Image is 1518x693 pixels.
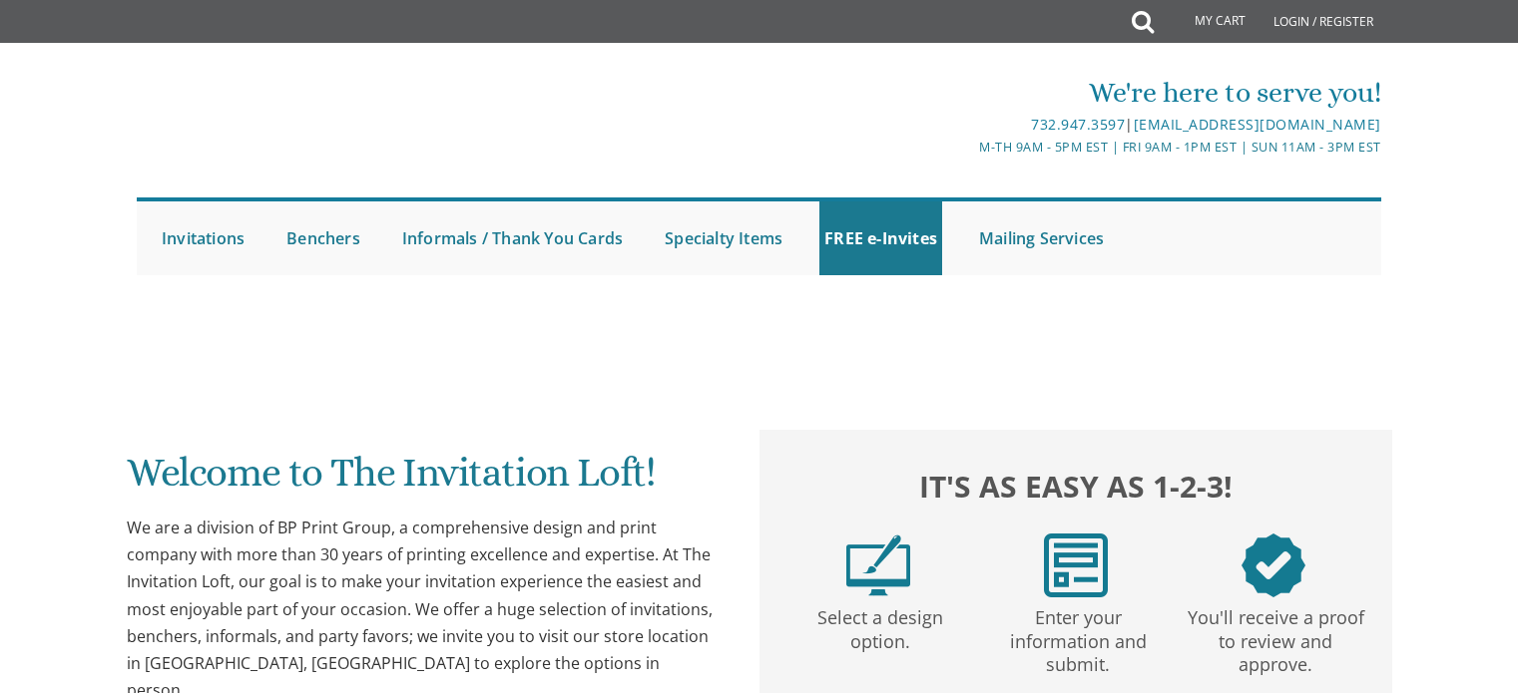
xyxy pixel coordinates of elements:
[553,137,1381,158] div: M-Th 9am - 5pm EST | Fri 9am - 1pm EST | Sun 11am - 3pm EST
[846,533,910,597] img: step1.png
[660,201,787,275] a: Specialty Items
[281,201,365,275] a: Benchers
[1044,533,1108,597] img: step2.png
[397,201,628,275] a: Informals / Thank You Cards
[1031,115,1125,134] a: 732.947.3597
[127,451,720,510] h1: Welcome to The Invitation Loft!
[1134,115,1381,134] a: [EMAIL_ADDRESS][DOMAIN_NAME]
[983,597,1173,677] p: Enter your information and submit.
[779,464,1372,509] h2: It's as easy as 1-2-3!
[1152,2,1260,42] a: My Cart
[553,113,1381,137] div: |
[819,201,942,275] a: FREE e-Invites
[1181,597,1370,677] p: You'll receive a proof to review and approve.
[553,73,1381,113] div: We're here to serve you!
[785,597,975,654] p: Select a design option.
[974,201,1109,275] a: Mailing Services
[157,201,250,275] a: Invitations
[1242,533,1305,597] img: step3.png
